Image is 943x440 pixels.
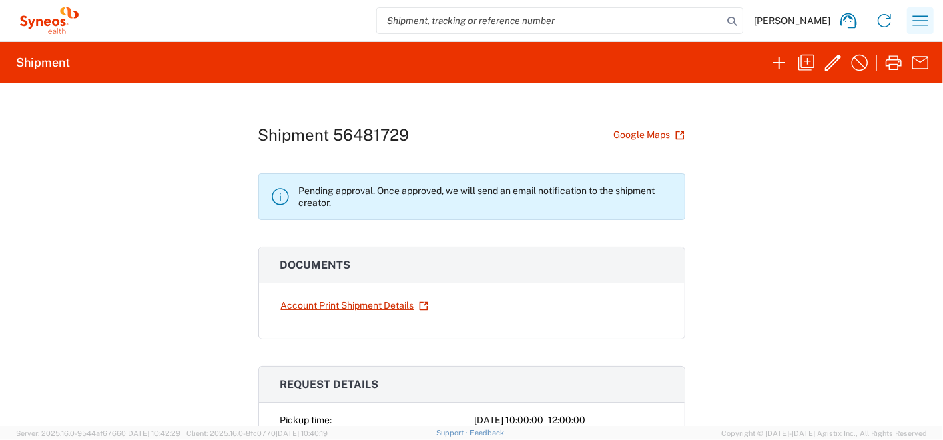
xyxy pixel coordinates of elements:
a: Account Print Shipment Details [280,294,429,317]
span: Documents [280,259,351,271]
input: Shipment, tracking or reference number [377,8,723,33]
span: [DATE] 10:40:19 [276,429,328,437]
span: Copyright © [DATE]-[DATE] Agistix Inc., All Rights Reserved [721,427,927,439]
p: Pending approval. Once approved, we will send an email notification to the shipment creator. [299,185,674,209]
span: Request details [280,378,379,391]
span: Pickup time: [280,415,332,425]
a: Google Maps [613,123,685,147]
span: [PERSON_NAME] [754,15,830,27]
span: [DATE] 10:42:29 [126,429,180,437]
span: Client: 2025.16.0-8fc0770 [186,429,328,437]
h1: Shipment 56481729 [258,125,410,145]
a: Support [436,429,470,437]
h2: Shipment [16,55,70,71]
span: Server: 2025.16.0-9544af67660 [16,429,180,437]
div: [DATE] 10:00:00 - 12:00:00 [475,413,663,427]
a: Feedback [470,429,504,437]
